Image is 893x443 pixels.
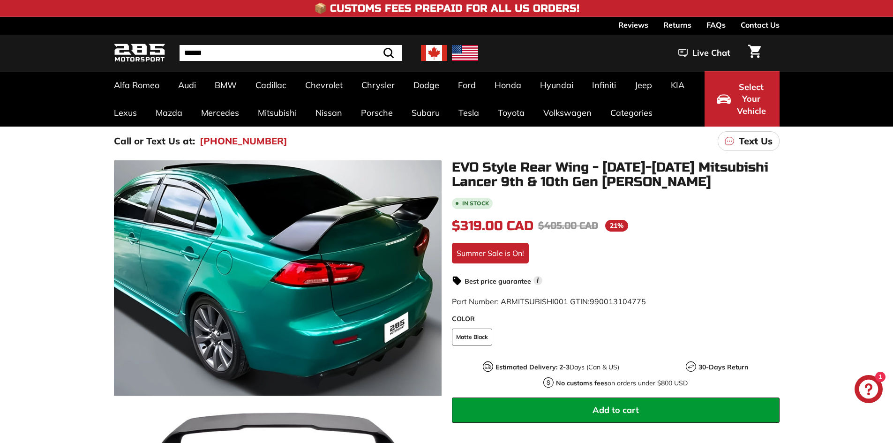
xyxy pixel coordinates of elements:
strong: Estimated Delivery: 2-3 [495,363,570,371]
p: Text Us [739,134,773,148]
span: Live Chat [692,47,730,59]
a: Ford [449,71,485,99]
a: Returns [663,17,691,33]
a: Mercedes [192,99,248,127]
span: 21% [605,220,628,232]
a: Cadillac [246,71,296,99]
a: Jeep [625,71,661,99]
span: Part Number: ARMITSUBISHI001 GTIN: [452,297,646,306]
a: [PHONE_NUMBER] [200,134,287,148]
p: on orders under $800 USD [556,378,688,388]
span: Add to cart [593,405,639,415]
button: Live Chat [666,41,743,65]
span: $405.00 CAD [538,220,598,232]
input: Search [180,45,402,61]
a: Alfa Romeo [105,71,169,99]
p: Days (Can & US) [495,362,619,372]
button: Select Your Vehicle [705,71,780,127]
b: In stock [462,201,489,206]
a: BMW [205,71,246,99]
strong: Best price guarantee [465,277,531,285]
a: Reviews [618,17,648,33]
span: Select Your Vehicle [735,81,767,117]
a: FAQs [706,17,726,33]
h4: 📦 Customs Fees Prepaid for All US Orders! [314,3,579,14]
img: Logo_285_Motorsport_areodynamics_components [114,42,165,64]
button: Add to cart [452,398,780,423]
a: Mitsubishi [248,99,306,127]
strong: No customs fees [556,379,608,387]
inbox-online-store-chat: Shopify online store chat [852,375,885,405]
strong: 30-Days Return [698,363,748,371]
a: Toyota [488,99,534,127]
a: Dodge [404,71,449,99]
a: Hyundai [531,71,583,99]
a: Nissan [306,99,352,127]
a: Chevrolet [296,71,352,99]
a: Categories [601,99,662,127]
a: Porsche [352,99,402,127]
a: Volkswagen [534,99,601,127]
a: Tesla [449,99,488,127]
a: Infiniti [583,71,625,99]
a: Chrysler [352,71,404,99]
a: KIA [661,71,694,99]
span: $319.00 CAD [452,218,533,234]
a: Cart [743,37,766,69]
a: Honda [485,71,531,99]
div: Summer Sale is On! [452,243,529,263]
a: Lexus [105,99,146,127]
span: i [533,276,542,285]
h1: EVO Style Rear Wing - [DATE]-[DATE] Mitsubishi Lancer 9th & 10th Gen [PERSON_NAME] [452,160,780,189]
a: Mazda [146,99,192,127]
a: Subaru [402,99,449,127]
a: Audi [169,71,205,99]
a: Contact Us [741,17,780,33]
label: COLOR [452,314,780,324]
span: 990013104775 [590,297,646,306]
a: Text Us [718,131,780,151]
p: Call or Text Us at: [114,134,195,148]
